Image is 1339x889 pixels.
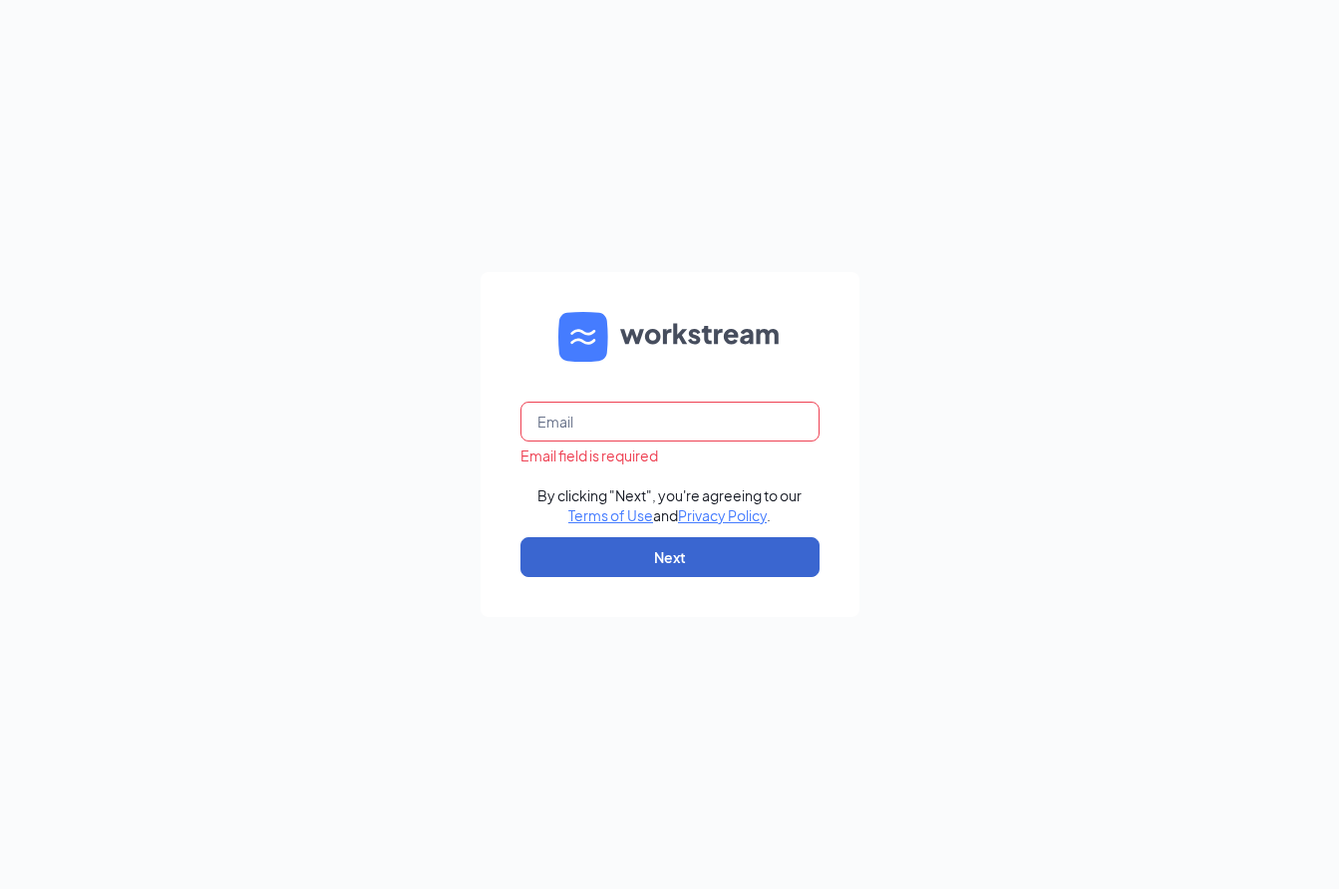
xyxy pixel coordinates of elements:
a: Terms of Use [568,506,653,524]
div: By clicking "Next", you're agreeing to our and . [537,485,802,525]
a: Privacy Policy [678,506,767,524]
img: WS logo and Workstream text [558,312,782,362]
div: Email field is required [520,445,820,465]
input: Email [520,402,820,442]
button: Next [520,537,820,577]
